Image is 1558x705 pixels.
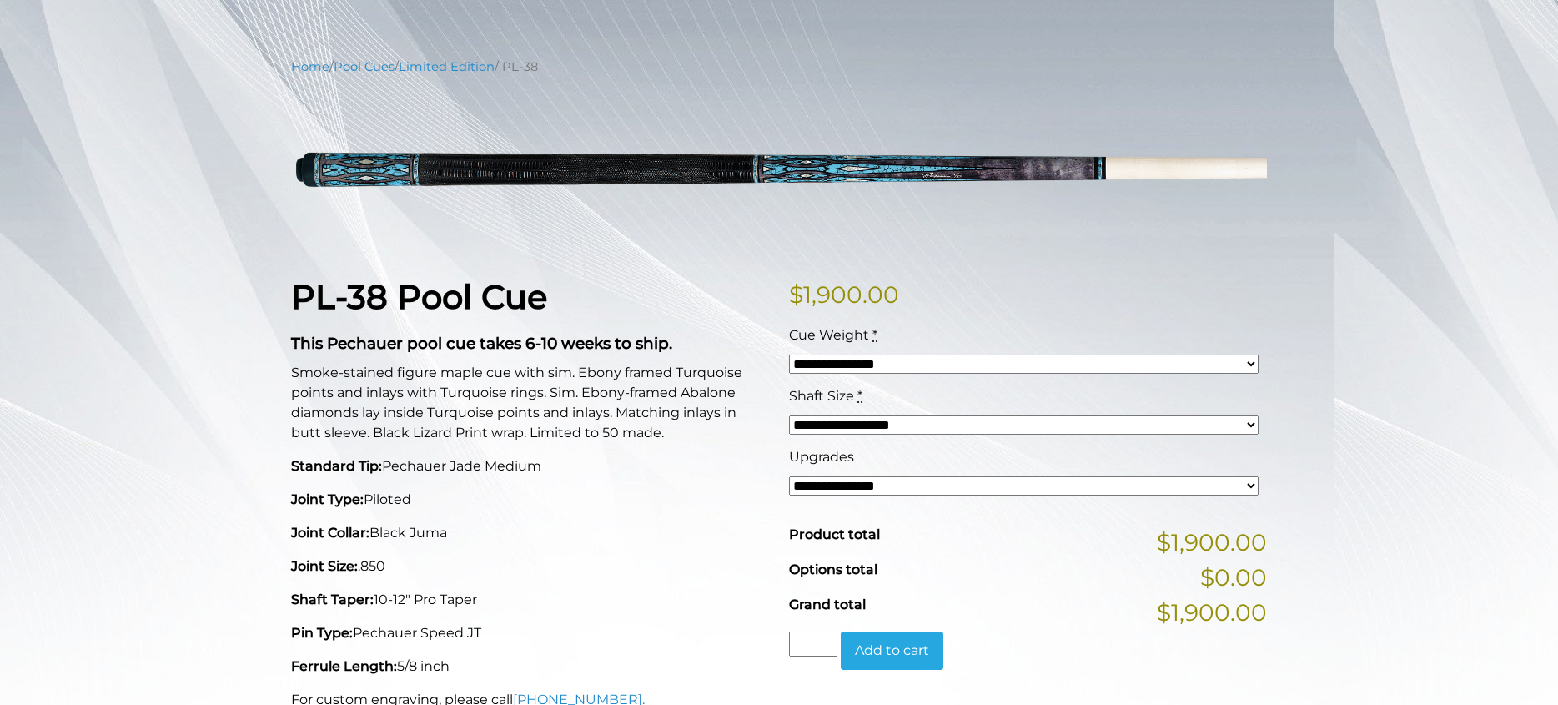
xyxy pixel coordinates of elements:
span: $1,900.00 [1157,595,1267,630]
p: .850 [291,556,769,577]
span: $1,900.00 [1157,525,1267,560]
strong: Pin Type: [291,625,353,641]
p: 10-12" Pro Taper [291,590,769,610]
strong: Joint Size: [291,558,358,574]
p: Smoke-stained figure maple cue with sim. Ebony framed Turquoise points and inlays with Turquoise ... [291,363,769,443]
span: $0.00 [1200,560,1267,595]
span: Shaft Size [789,388,854,404]
strong: PL-38 Pool Cue [291,276,547,317]
p: Black Juma [291,523,769,543]
strong: This Pechauer pool cue takes 6-10 weeks to ship. [291,334,672,353]
span: $ [789,280,803,309]
strong: Joint Collar: [291,525,369,541]
strong: Shaft Taper: [291,592,374,607]
p: 5/8 inch [291,657,769,677]
p: Pechauer Jade Medium [291,456,769,476]
span: Cue Weight [789,327,869,343]
a: Pool Cues [334,59,395,74]
input: Product quantity [789,632,837,657]
span: Options total [789,561,877,577]
p: Pechauer Speed JT [291,623,769,643]
span: Grand total [789,597,866,612]
abbr: required [872,327,877,343]
a: Limited Edition [399,59,495,74]
abbr: required [857,388,862,404]
span: Product total [789,526,880,542]
a: Home [291,59,329,74]
span: Upgrades [789,449,854,465]
nav: Breadcrumb [291,58,1267,76]
bdi: 1,900.00 [789,280,899,309]
p: Piloted [291,490,769,510]
strong: Joint Type: [291,491,364,507]
strong: Ferrule Length: [291,658,397,674]
button: Add to cart [841,632,943,670]
img: pl-38.png [291,88,1267,251]
strong: Standard Tip: [291,458,382,474]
